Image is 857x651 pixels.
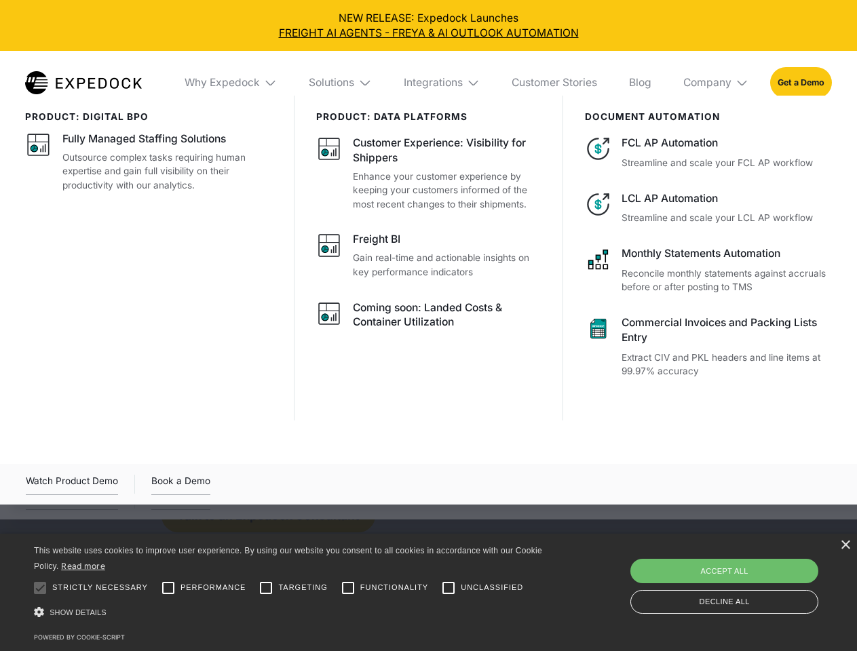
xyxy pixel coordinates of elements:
div: NEW RELEASE: Expedock Launches [11,11,847,41]
p: Extract CIV and PKL headers and line items at 99.97% accuracy [622,351,831,378]
div: Why Expedock [174,51,288,115]
div: Company [683,76,731,90]
span: Show details [50,608,107,616]
div: Integrations [393,51,491,115]
span: Unclassified [461,582,523,593]
a: FREIGHT AI AGENTS - FREYA & AI OUTLOOK AUTOMATION [11,26,847,41]
span: Performance [180,582,246,593]
p: Enhance your customer experience by keeping your customers informed of the most recent changes to... [353,170,541,212]
p: Streamline and scale your FCL AP workflow [622,156,831,170]
a: Book a Demo [151,473,210,495]
a: Blog [618,51,662,115]
a: Commercial Invoices and Packing Lists EntryExtract CIV and PKL headers and line items at 99.97% a... [585,315,832,378]
a: Get a Demo [770,67,832,98]
span: Targeting [278,582,327,593]
a: open lightbox [26,473,118,495]
a: Coming soon: Landed Costs & Container Utilization [316,300,542,334]
span: Functionality [360,582,428,593]
div: Solutions [299,51,383,115]
div: Freight BI [353,232,400,247]
a: Freight BIGain real-time and actionable insights on key performance indicators [316,232,542,279]
a: Powered by cookie-script [34,633,125,641]
div: Commercial Invoices and Packing Lists Entry [622,315,831,345]
a: FCL AP AutomationStreamline and scale your FCL AP workflow [585,136,832,170]
div: Watch Product Demo [26,473,118,495]
p: Outsource complex tasks requiring human expertise and gain full visibility on their productivity ... [62,151,273,193]
a: LCL AP AutomationStreamline and scale your LCL AP workflow [585,191,832,225]
span: Strictly necessary [52,582,148,593]
a: Customer Stories [501,51,607,115]
div: Monthly Statements Automation [622,246,831,261]
div: Customer Experience: Visibility for Shippers [353,136,541,165]
div: Fully Managed Staffing Solutions [62,132,226,146]
a: Fully Managed Staffing SolutionsOutsource complex tasks requiring human expertise and gain full v... [25,132,273,192]
div: Solutions [309,76,354,90]
p: Reconcile monthly statements against accruals before or after posting to TMS [622,267,831,294]
div: Integrations [404,76,463,90]
a: Read more [61,561,105,571]
div: document automation [585,111,832,122]
span: This website uses cookies to improve user experience. By using our website you consent to all coo... [34,546,542,571]
a: Monthly Statements AutomationReconcile monthly statements against accruals before or after postin... [585,246,832,294]
a: Customer Experience: Visibility for ShippersEnhance your customer experience by keeping your cust... [316,136,542,211]
iframe: Chat Widget [631,505,857,651]
div: product: digital bpo [25,111,273,122]
p: Gain real-time and actionable insights on key performance indicators [353,251,541,279]
p: Streamline and scale your LCL AP workflow [622,211,831,225]
div: Why Expedock [185,76,260,90]
div: Coming soon: Landed Costs & Container Utilization [353,300,541,330]
div: PRODUCT: data platforms [316,111,542,122]
div: LCL AP Automation [622,191,831,206]
div: Show details [34,604,547,622]
div: FCL AP Automation [622,136,831,151]
div: Company [672,51,759,115]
